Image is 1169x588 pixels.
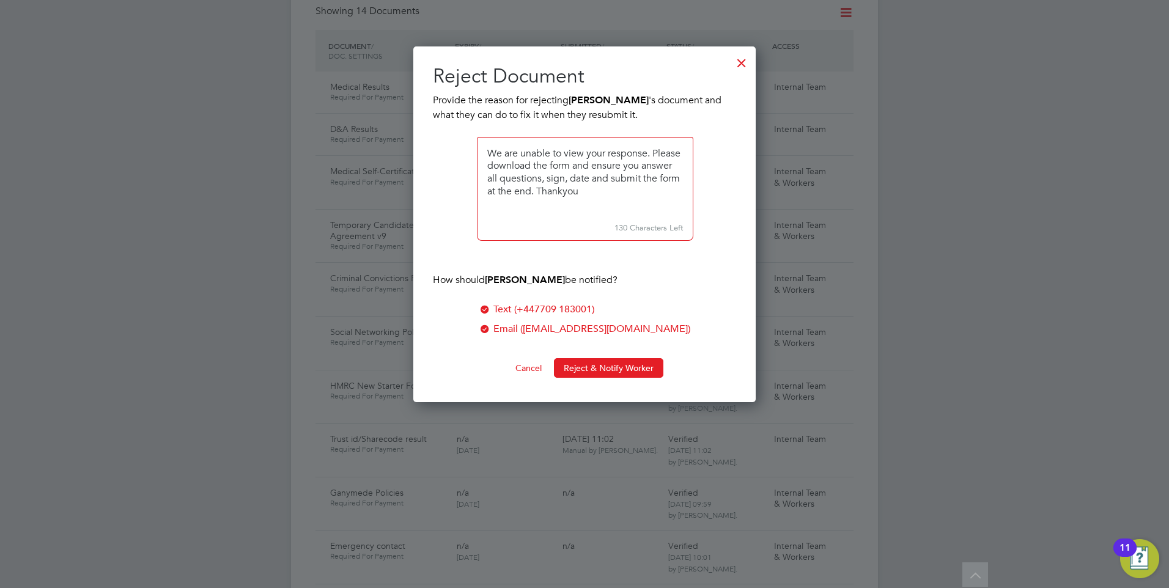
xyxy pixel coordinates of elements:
button: Reject & Notify Worker [554,358,663,378]
div: Text (+447709 183001) [493,302,594,317]
p: Provide the reason for rejecting 's document and what they can do to fix it when they resubmit it. [433,93,736,122]
div: 11 [1119,548,1130,564]
b: [PERSON_NAME] [485,274,565,285]
small: 130 Characters Left [477,216,693,241]
button: Open Resource Center, 11 new notifications [1120,539,1159,578]
p: How should be notified? [433,273,736,287]
button: Cancel [506,358,551,378]
div: Email ([EMAIL_ADDRESS][DOMAIN_NAME]) [493,322,690,336]
b: [PERSON_NAME] [569,94,649,106]
h2: Reject Document [433,64,736,89]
